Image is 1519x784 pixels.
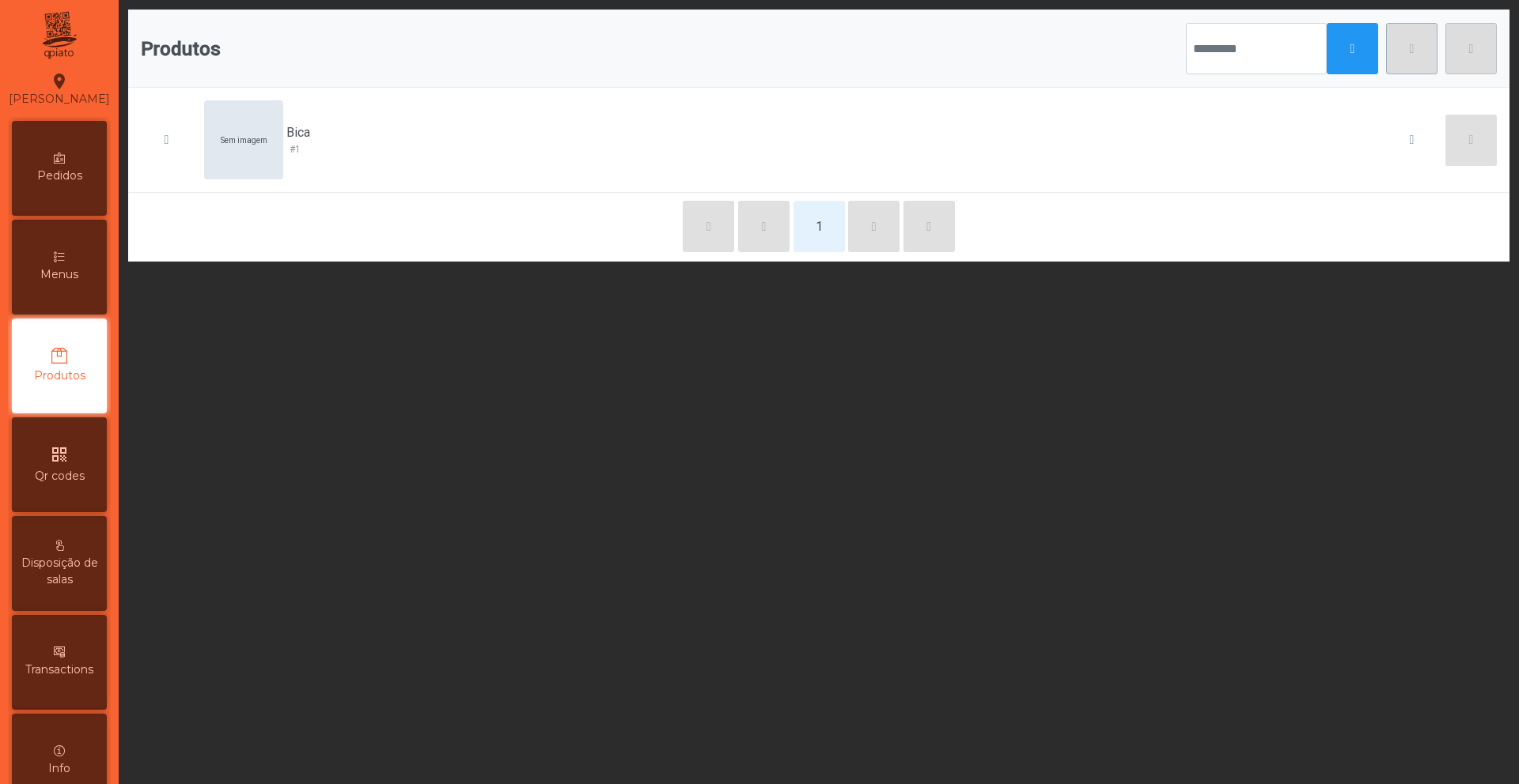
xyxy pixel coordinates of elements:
[37,168,82,184] span: Pedidos
[48,760,70,777] span: Info
[25,661,93,678] span: Transactions
[16,555,103,588] span: Disposição de salas
[794,201,845,252] button: 1
[290,142,301,156] span: #1
[141,35,221,63] span: Produtos
[50,72,69,91] i: location_on
[9,70,110,109] div: [PERSON_NAME]
[40,266,78,283] span: Menus
[34,367,85,384] span: Produtos
[286,123,310,142] span: Bica
[35,468,85,484] span: Qr codes
[40,8,78,63] img: qpiato
[221,134,267,146] span: Sem imagem
[50,445,69,464] i: qr_code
